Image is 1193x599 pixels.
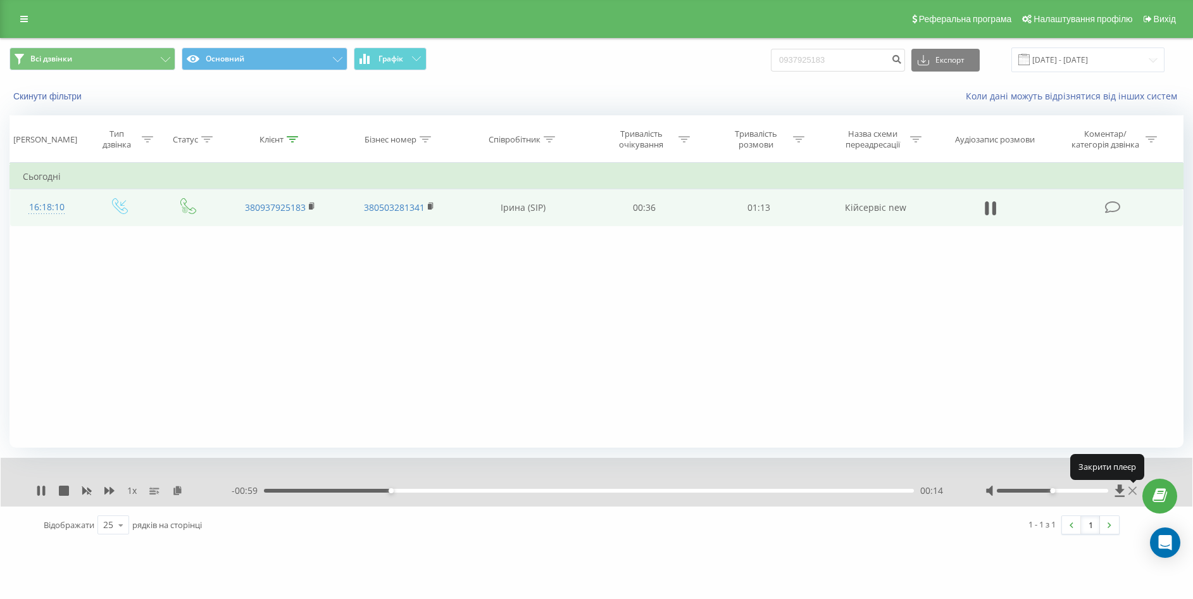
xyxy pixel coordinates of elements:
[259,134,284,145] div: Клієнт
[389,488,394,493] div: Accessibility label
[9,91,88,102] button: Скинути фільтри
[44,519,94,531] span: Відображати
[127,484,137,497] span: 1 x
[608,129,675,150] div: Тривалість очікування
[919,14,1012,24] span: Реферальна програма
[132,519,202,531] span: рядків на сторінці
[459,189,587,226] td: Ірина (SIP)
[920,484,943,497] span: 00:14
[9,47,175,70] button: Всі дзвінки
[1081,516,1100,534] a: 1
[966,90,1184,102] a: Коли дані можуть відрізнятися вiд інших систем
[911,49,980,72] button: Експорт
[722,129,790,150] div: Тривалість розмови
[816,189,935,226] td: Кійсервіс new
[245,201,306,213] a: 380937925183
[23,195,70,220] div: 16:18:10
[771,49,905,72] input: Пошук за номером
[1068,129,1142,150] div: Коментар/категорія дзвінка
[364,201,425,213] a: 380503281341
[94,129,139,150] div: Тип дзвінка
[173,134,198,145] div: Статус
[1154,14,1176,24] span: Вихід
[103,519,113,531] div: 25
[378,54,403,63] span: Графік
[354,47,427,70] button: Графік
[955,134,1035,145] div: Аудіозапис розмови
[839,129,907,150] div: Назва схеми переадресації
[10,164,1184,189] td: Сьогодні
[587,189,702,226] td: 00:36
[1028,518,1056,531] div: 1 - 1 з 1
[232,484,264,497] span: - 00:59
[489,134,540,145] div: Співробітник
[1070,454,1144,479] div: Закрити плеєр
[1034,14,1132,24] span: Налаштування профілю
[30,54,72,64] span: Всі дзвінки
[1150,527,1180,558] div: Open Intercom Messenger
[1050,488,1055,493] div: Accessibility label
[13,134,77,145] div: [PERSON_NAME]
[365,134,416,145] div: Бізнес номер
[702,189,816,226] td: 01:13
[182,47,347,70] button: Основний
